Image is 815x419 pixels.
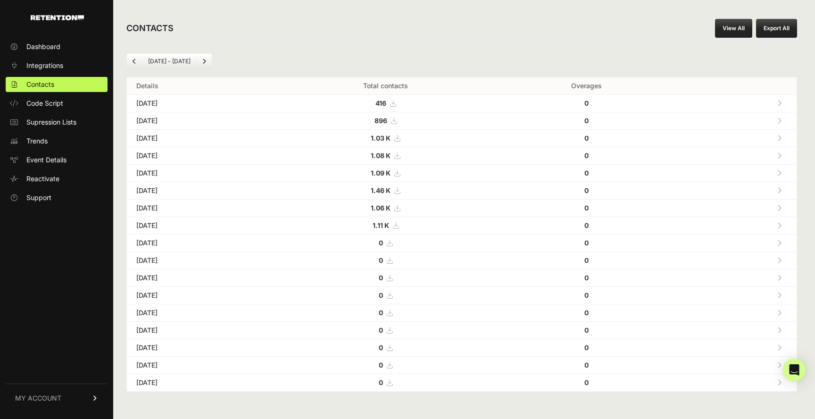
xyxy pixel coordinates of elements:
[379,326,383,334] strong: 0
[127,112,273,130] td: [DATE]
[127,130,273,147] td: [DATE]
[273,77,499,95] th: Total contacts
[584,134,589,142] strong: 0
[26,174,59,184] span: Reactivate
[127,269,273,287] td: [DATE]
[584,221,589,229] strong: 0
[6,58,108,73] a: Integrations
[26,117,76,127] span: Supression Lists
[584,361,589,369] strong: 0
[584,169,589,177] strong: 0
[373,221,389,229] strong: 1.11 K
[6,384,108,412] a: MY ACCOUNT
[371,151,391,159] strong: 1.08 K
[756,19,797,38] button: Export All
[371,169,391,177] strong: 1.09 K
[371,169,400,177] a: 1.09 K
[379,291,383,299] strong: 0
[6,77,108,92] a: Contacts
[584,344,589,352] strong: 0
[31,15,84,20] img: Retention.com
[584,326,589,334] strong: 0
[379,274,383,282] strong: 0
[127,235,273,252] td: [DATE]
[6,96,108,111] a: Code Script
[584,99,589,107] strong: 0
[584,291,589,299] strong: 0
[127,217,273,235] td: [DATE]
[15,394,61,403] span: MY ACCOUNT
[783,359,806,381] div: Open Intercom Messenger
[371,204,400,212] a: 1.06 K
[26,136,48,146] span: Trends
[127,252,273,269] td: [DATE]
[127,339,273,357] td: [DATE]
[126,22,174,35] h2: CONTACTS
[127,322,273,339] td: [DATE]
[127,304,273,322] td: [DATE]
[373,221,399,229] a: 1.11 K
[26,80,54,89] span: Contacts
[584,256,589,264] strong: 0
[26,61,63,70] span: Integrations
[6,190,108,205] a: Support
[26,42,60,51] span: Dashboard
[379,378,383,386] strong: 0
[584,186,589,194] strong: 0
[127,147,273,165] td: [DATE]
[127,287,273,304] td: [DATE]
[127,182,273,200] td: [DATE]
[127,95,273,112] td: [DATE]
[584,117,589,125] strong: 0
[584,274,589,282] strong: 0
[6,39,108,54] a: Dashboard
[127,357,273,374] td: [DATE]
[379,256,383,264] strong: 0
[26,155,67,165] span: Event Details
[379,344,383,352] strong: 0
[371,186,391,194] strong: 1.46 K
[375,99,396,107] a: 416
[142,58,196,65] li: [DATE] - [DATE]
[26,99,63,108] span: Code Script
[379,309,383,317] strong: 0
[371,151,400,159] a: 1.08 K
[127,200,273,217] td: [DATE]
[26,193,51,202] span: Support
[6,171,108,186] a: Reactivate
[584,239,589,247] strong: 0
[379,361,383,369] strong: 0
[127,165,273,182] td: [DATE]
[371,186,400,194] a: 1.46 K
[6,134,108,149] a: Trends
[374,117,387,125] strong: 896
[374,117,397,125] a: 896
[371,204,391,212] strong: 1.06 K
[371,134,391,142] strong: 1.03 K
[375,99,386,107] strong: 416
[6,115,108,130] a: Supression Lists
[197,54,212,69] a: Next
[584,151,589,159] strong: 0
[715,19,752,38] a: View All
[379,239,383,247] strong: 0
[127,54,142,69] a: Previous
[584,378,589,386] strong: 0
[584,204,589,212] strong: 0
[499,77,674,95] th: Overages
[127,374,273,392] td: [DATE]
[127,77,273,95] th: Details
[371,134,400,142] a: 1.03 K
[584,309,589,317] strong: 0
[6,152,108,168] a: Event Details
